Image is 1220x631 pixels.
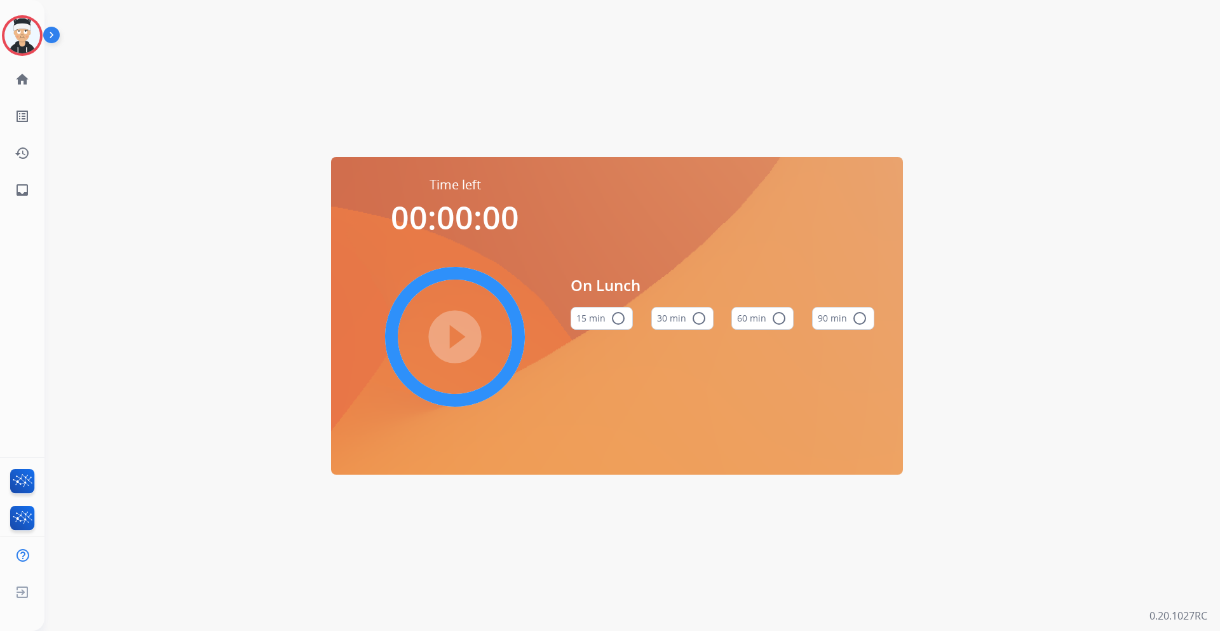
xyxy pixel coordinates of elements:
[15,109,30,124] mat-icon: list_alt
[15,182,30,198] mat-icon: inbox
[571,274,874,297] span: On Lunch
[391,196,519,239] span: 00:00:00
[15,146,30,161] mat-icon: history
[430,176,481,194] span: Time left
[651,307,714,330] button: 30 min
[611,311,626,326] mat-icon: radio_button_unchecked
[691,311,707,326] mat-icon: radio_button_unchecked
[852,311,867,326] mat-icon: radio_button_unchecked
[15,72,30,87] mat-icon: home
[571,307,633,330] button: 15 min
[731,307,794,330] button: 60 min
[771,311,787,326] mat-icon: radio_button_unchecked
[1149,608,1207,623] p: 0.20.1027RC
[812,307,874,330] button: 90 min
[4,18,40,53] img: avatar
